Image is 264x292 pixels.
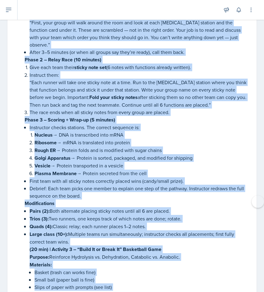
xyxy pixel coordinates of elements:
[35,131,249,139] p: → DNA is transcribed into mRNA
[30,215,249,223] p: Two runners, one keeps track of which notes are done; rotate.
[30,230,249,245] p: Multiple teams run simultaneously; instructor checks all placements; first fully correct team wins.
[30,177,249,185] p: First team with all sticky notes correctly placed wins (candy/small prize).
[30,253,249,261] p: Reinforce Hydrolysis vs. Dehydration, Catabolic vs. Anabolic.
[35,147,56,154] strong: Rough ER
[30,231,68,238] strong: Large class (10+):
[35,131,53,138] strong: Nucleus
[35,269,249,276] p: Basket (trash can works fine)
[35,154,249,162] p: → Protein is sorted, packaged, and modified for shipping
[74,64,106,71] strong: sticky note set
[35,276,249,283] p: Small ball (paper ball is fine)
[30,185,249,199] p: Debrief: Each team picks one member to explain one step of the pathway. Instructor redraws the fu...
[30,64,249,71] p: Give each team their (6 notes with functions already written).
[30,223,249,230] p: Classic relay; each runner places 1–2 notes.
[30,253,49,261] strong: Purpose:
[30,261,52,268] strong: Materials:
[25,116,115,123] strong: Phase 3 – Scoring + Wrap-up (5 minutes)
[30,124,249,131] p: Instructor checks stations. The correct sequence is:
[30,19,249,48] p: “First, your group will walk around the room and look at each [MEDICAL_DATA] station and the func...
[35,146,249,154] p: → Protein folds and is modified with sugar chains
[35,283,249,291] p: Slips of paper with prompts (see list)
[89,94,138,101] strong: Fold your sticky notes
[30,223,53,230] strong: Quads (4):
[35,139,57,146] strong: Ribosome
[30,79,249,109] p: “Each runner will take one sticky note at a time. Run to the [MEDICAL_DATA] station where you thi...
[35,170,77,177] strong: Plasma Membrane
[30,207,249,215] p: Both alternate placing sticky notes until all 6 are placed.
[30,48,249,56] p: After 3–5 minutes (or when all groups say they’re ready), call them back.
[35,170,249,177] p: → Protein secreted from the cell
[25,200,55,207] strong: Modifications
[35,162,51,169] strong: Vesicle
[30,215,49,222] strong: Trios (3):
[35,162,249,170] p: → Protein transported in a vesicle
[30,208,50,215] strong: Pairs (2):
[35,154,71,162] strong: Golgi Apparatus
[30,71,249,79] p: Instruct them:
[30,109,249,116] p: The race ends when all sticky notes from every group are placed.
[35,139,249,146] p: → mRNA is translated into protein
[30,246,161,253] strong: (20 min) | Activity 3 – “Build It or Break It” Basketball Game
[25,56,101,63] strong: Phase 2 – Relay Race (10 minutes)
